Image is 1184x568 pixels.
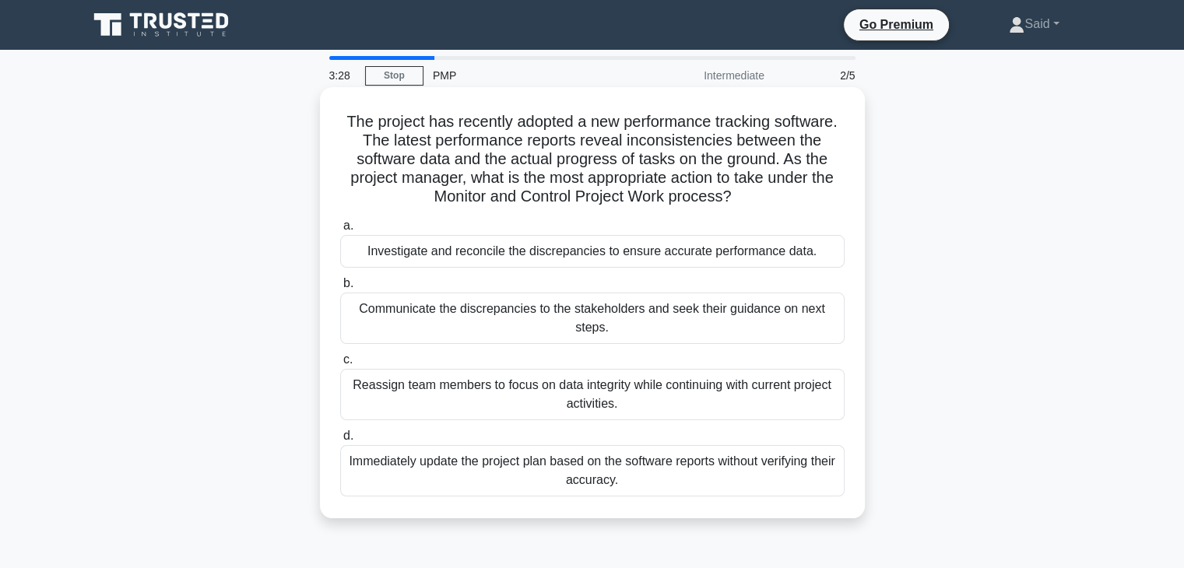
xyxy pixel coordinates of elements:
[343,276,353,289] span: b.
[365,66,423,86] a: Stop
[343,219,353,232] span: a.
[340,369,845,420] div: Reassign team members to focus on data integrity while continuing with current project activities.
[339,112,846,207] h5: The project has recently adopted a new performance tracking software. The latest performance repo...
[343,429,353,442] span: d.
[340,293,845,344] div: Communicate the discrepancies to the stakeholders and seek their guidance on next steps.
[774,60,865,91] div: 2/5
[340,445,845,496] div: Immediately update the project plan based on the software reports without verifying their accuracy.
[343,352,353,366] span: c.
[638,60,774,91] div: Intermediate
[850,15,943,34] a: Go Premium
[423,60,638,91] div: PMP
[971,9,1096,40] a: Said
[340,235,845,268] div: Investigate and reconcile the discrepancies to ensure accurate performance data.
[320,60,365,91] div: 3:28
